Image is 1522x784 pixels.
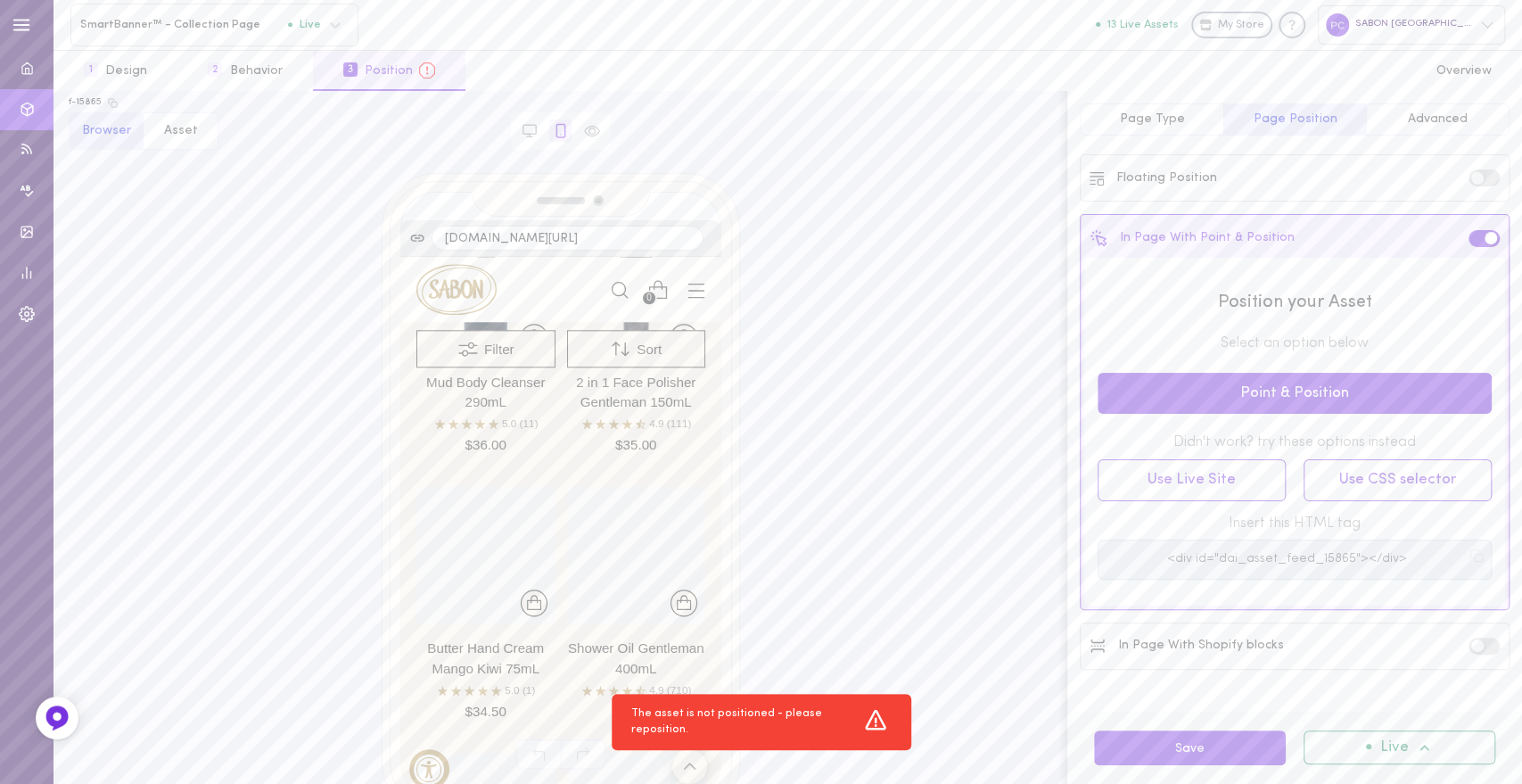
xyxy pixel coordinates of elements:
button: Accessibility Widget, click to open [9,492,49,532]
span: $35.00 [215,180,256,195]
a: 13 Live Assets [1096,19,1191,31]
pre: <div id="dai_asset_feed_15865"></div> [1110,552,1464,567]
button: 2Behavior [177,51,312,91]
a: Shower Oil Gentleman 400mL [167,229,306,368]
button: 3Position Positioning issues [313,51,465,91]
span: Positioning issues [413,63,435,78]
span: The asset is not positioned - please reposition. [631,706,862,738]
div: Knowledge center [1279,12,1305,38]
span: $36.00 [65,180,106,195]
a: Shower Oil Gentleman 400mL [168,384,304,419]
a: Open cart modal [239,14,276,51]
span: Position your Asset [1098,290,1492,315]
span: Page Position [1254,112,1337,126]
a: Open search modal [201,14,237,51]
a: My Store [1191,12,1272,38]
span: 0 [243,35,255,47]
span: Insert this HTML tag [1098,514,1492,533]
button: Overview [1406,51,1522,91]
button: Asset [143,112,218,150]
a: Body Mud Mask 200mL [16,496,155,635]
span: 5.0 [102,161,116,173]
span: Live [288,19,321,30]
span: $38.00 [215,447,256,462]
button: 1Design [53,51,177,91]
img: Feedback Button [44,705,70,731]
span: Didn't work? try these options instead [1098,433,1492,452]
button: Sort [167,73,306,111]
span: (1) [122,427,135,440]
button: Browser [69,112,144,150]
span: $34.50 [65,447,106,462]
span: 5.0 [104,427,119,440]
span: Advanced [1408,112,1468,126]
span: Live [1380,740,1409,755]
button: Page Type [1080,103,1223,136]
span: Undo [516,739,561,769]
button: Back to top [272,492,307,527]
button: Point & Position [1098,373,1492,415]
span: (111) [267,161,292,173]
span: 4.9 [249,427,263,440]
button: Use Live Site [1098,459,1286,501]
input: Type a URL [432,226,703,251]
span: Redo [561,739,605,769]
button: Advanced [1366,103,1510,136]
span: Page Type [1119,112,1184,126]
span: 3 [343,62,358,77]
button: 13 Live Assets [1096,19,1179,30]
span: Select an option below [1098,334,1492,353]
div: In Page With Shopify blocks [1090,638,1284,654]
span: 4.9 [249,161,263,173]
span: (11) [119,161,138,173]
a: Butter Hand Cream Mango Kiwi 75mL [27,384,144,419]
div: Floating Position [1090,170,1217,185]
a: Body Lotion Mango Kiwi 200mL [167,496,306,635]
button: Save [1094,730,1286,765]
button: Use CSS selector [1304,459,1492,501]
div: SABON [GEOGRAPHIC_DATA] [1318,5,1505,44]
button: Filter [16,73,155,111]
a: SABON [16,7,96,58]
button: Live [1304,730,1495,764]
button: Page Position [1223,103,1367,136]
a: Butter Hand Cream Mango Kiwi 75mL [16,229,155,368]
div: f-15865 [69,96,102,109]
span: SmartBanner™ - Collection Page [80,18,288,31]
span: (710) [267,427,292,440]
span: 1 [84,62,98,77]
button: Open menu modal [277,14,314,51]
span: 2 [208,62,222,77]
div: In Page With Point & Position [1090,229,1295,247]
span: My Store [1218,18,1264,34]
